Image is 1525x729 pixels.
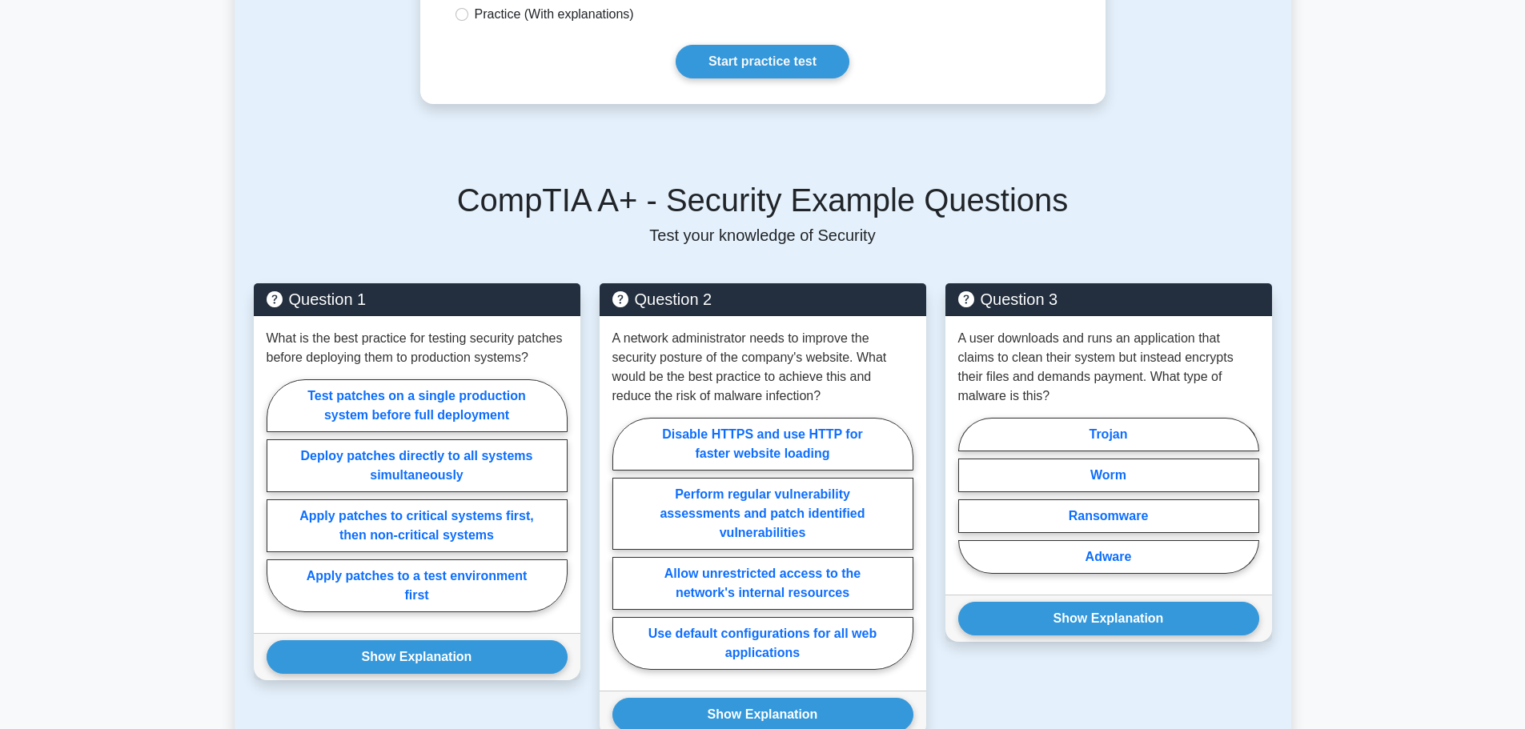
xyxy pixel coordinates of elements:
[958,290,1259,309] h5: Question 3
[958,459,1259,492] label: Worm
[254,226,1272,245] p: Test your knowledge of Security
[267,379,568,432] label: Test patches on a single production system before full deployment
[475,5,634,24] label: Practice (With explanations)
[612,290,913,309] h5: Question 2
[612,418,913,471] label: Disable HTTPS and use HTTP for faster website loading
[958,418,1259,451] label: Trojan
[267,290,568,309] h5: Question 1
[267,559,568,612] label: Apply patches to a test environment first
[267,439,568,492] label: Deploy patches directly to all systems simultaneously
[267,640,568,674] button: Show Explanation
[254,181,1272,219] h5: CompTIA A+ - Security Example Questions
[958,540,1259,574] label: Adware
[267,329,568,367] p: What is the best practice for testing security patches before deploying them to production systems?
[676,45,849,78] a: Start practice test
[958,602,1259,635] button: Show Explanation
[958,329,1259,406] p: A user downloads and runs an application that claims to clean their system but instead encrypts t...
[612,478,913,550] label: Perform regular vulnerability assessments and patch identified vulnerabilities
[612,329,913,406] p: A network administrator needs to improve the security posture of the company's website. What woul...
[958,499,1259,533] label: Ransomware
[612,617,913,670] label: Use default configurations for all web applications
[612,557,913,610] label: Allow unrestricted access to the network's internal resources
[267,499,568,552] label: Apply patches to critical systems first, then non-critical systems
